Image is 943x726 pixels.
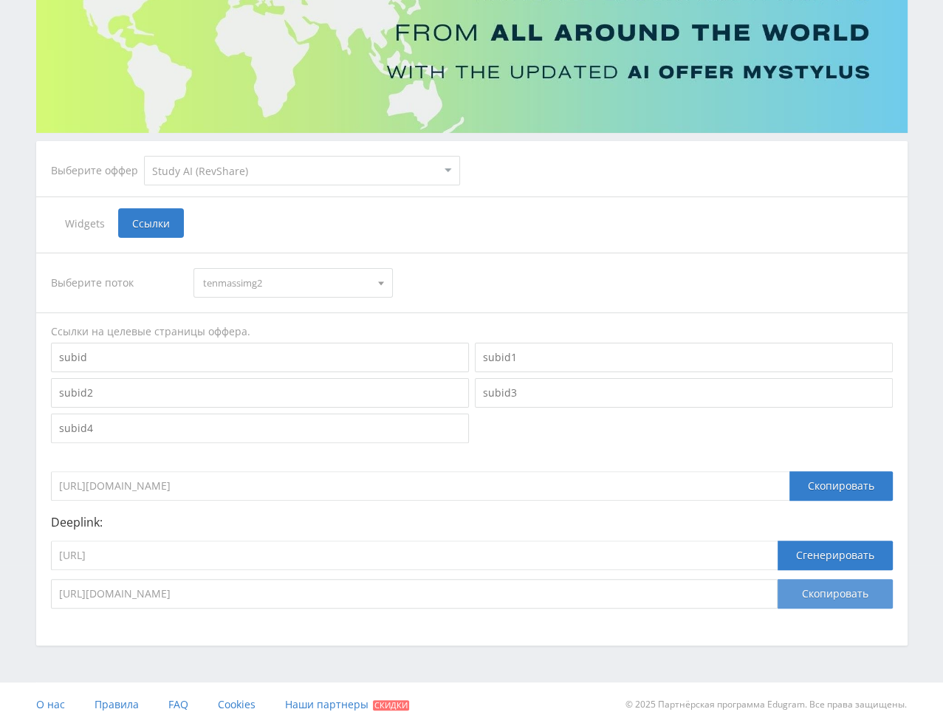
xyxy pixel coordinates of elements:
button: Сгенерировать [778,541,893,570]
span: Наши партнеры [285,697,368,711]
input: subid1 [475,343,893,372]
input: subid4 [51,414,469,443]
div: Скопировать [789,471,893,501]
div: Выберите поток [51,268,179,298]
span: FAQ [168,697,188,711]
span: О нас [36,697,65,711]
input: subid [51,343,469,372]
span: Правила [95,697,139,711]
input: subid2 [51,378,469,408]
p: Deeplink: [51,516,893,529]
div: Выберите оффер [51,165,144,177]
span: Скидки [373,700,409,710]
div: Ссылки на целевые страницы оффера. [51,324,893,339]
span: tenmassimg2 [203,269,370,297]
span: Widgets [51,208,118,238]
span: Cookies [218,697,256,711]
span: Ссылки [118,208,184,238]
input: subid3 [475,378,893,408]
button: Скопировать [778,579,893,609]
